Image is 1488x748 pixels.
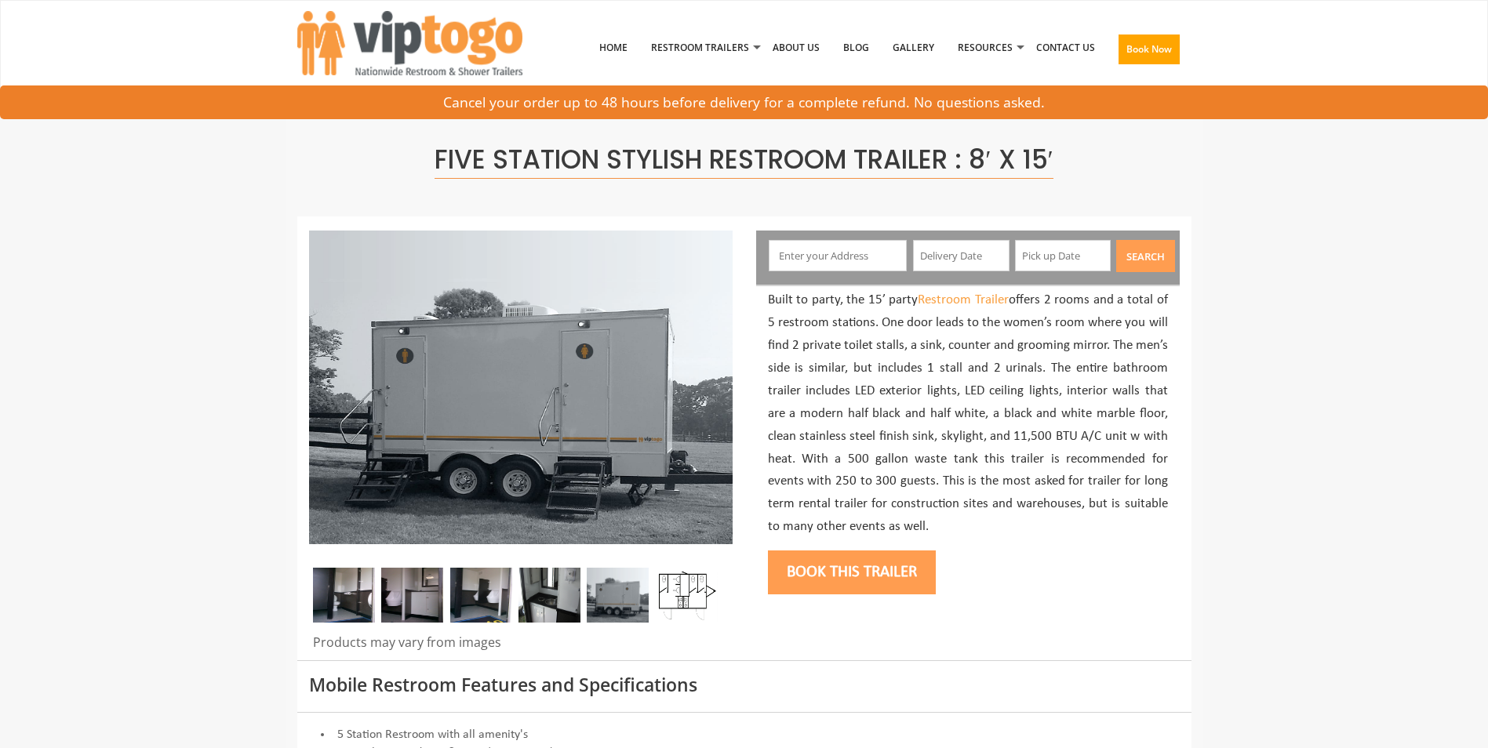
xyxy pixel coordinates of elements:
img: Full view of five station restroom trailer with two separate doors for men and women [309,231,733,544]
a: Book Now [1107,7,1191,98]
a: Restroom Trailers [639,7,761,89]
input: Enter your Address [769,240,907,271]
button: Search [1116,240,1175,272]
span: Five Station Stylish Restroom Trailer : 8′ x 15′ [435,141,1053,179]
p: Built to party, the 15’ party offers 2 rooms and a total of 5 restroom stations. One door leads t... [768,289,1168,539]
a: Resources [946,7,1024,89]
h3: Mobile Restroom Features and Specifications [309,675,1180,695]
a: Blog [831,7,881,89]
a: Restroom Trailer [918,293,1009,307]
button: Book this trailer [768,550,936,594]
li: 5 Station Restroom with all amenity's [309,726,1180,744]
input: Pick up Date [1015,240,1111,271]
div: Products may vary from images [309,634,733,660]
img: Privacy is ensured by dividing walls that separate the urinals from the sink area. [381,568,443,623]
img: VIPTOGO [297,11,522,75]
button: Book Now [1119,34,1180,64]
img: Full view of five station restroom trailer with two separate doors for men and women [587,568,649,623]
input: Delivery Date [913,240,1010,271]
img: Restroom trailers include all the paper supplies you should need for your event. [313,568,375,623]
a: Gallery [881,7,946,89]
a: About Us [761,7,831,89]
img: A 2-urinal design makes this a 5 station restroom trailer. [450,568,512,623]
a: Contact Us [1024,7,1107,89]
a: Home [588,7,639,89]
img: Floor Plan of 5 station restroom with sink and toilet [656,568,718,623]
